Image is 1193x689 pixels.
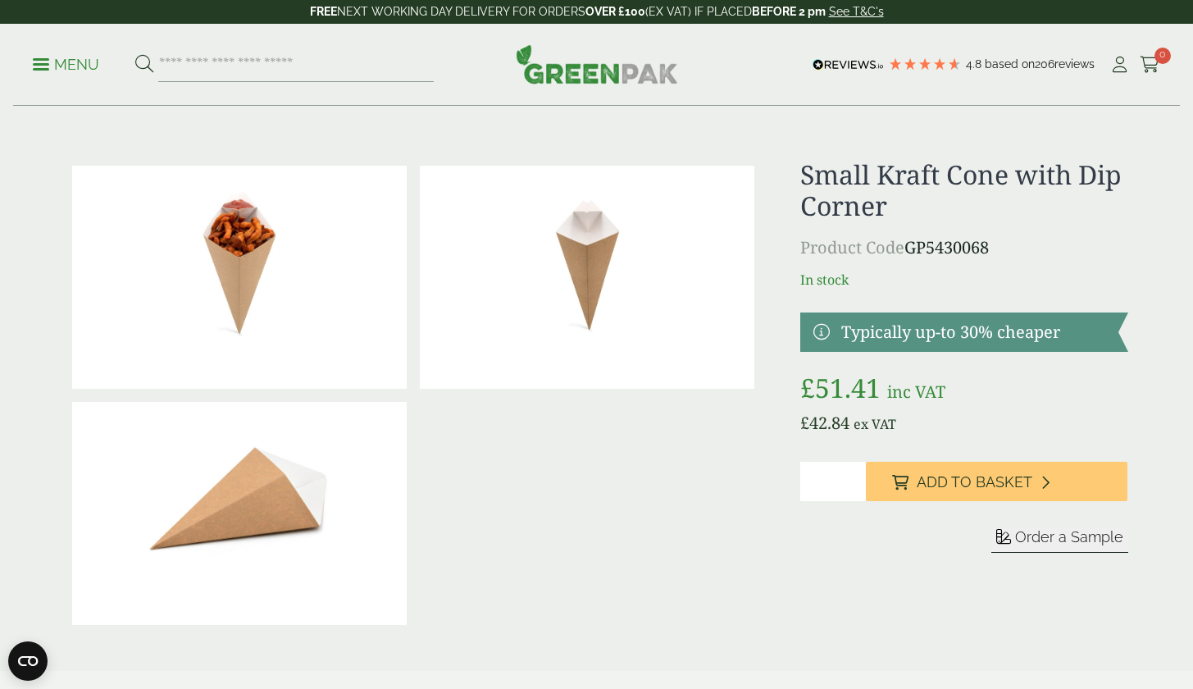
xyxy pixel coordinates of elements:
h1: Small Kraft Cone with Dip Corner [800,159,1127,222]
span: £ [800,370,815,405]
span: Order a Sample [1015,528,1123,545]
button: Open CMP widget [8,641,48,681]
span: reviews [1054,57,1095,71]
div: 4.79 Stars [888,57,962,71]
a: 0 [1140,52,1160,77]
span: 206 [1035,57,1054,71]
img: Small Kraft Cone Closed [72,402,407,625]
span: ex VAT [854,415,896,433]
span: £ [800,412,809,434]
p: Menu [33,55,99,75]
img: Small Kraft Cone With Contents (Chips) Frontal [72,166,407,389]
bdi: 51.41 [800,370,881,405]
a: See T&C's [829,5,884,18]
i: Cart [1140,57,1160,73]
strong: FREE [310,5,337,18]
p: GP5430068 [800,235,1127,260]
span: 4.8 [966,57,985,71]
span: inc VAT [887,381,945,403]
bdi: 42.84 [800,412,849,434]
span: 0 [1154,48,1171,64]
strong: BEFORE 2 pm [752,5,826,18]
span: Based on [985,57,1035,71]
strong: OVER £100 [585,5,645,18]
p: In stock [800,270,1127,290]
span: Product Code [800,236,904,258]
a: Menu [33,55,99,71]
span: Add to Basket [917,473,1032,491]
i: My Account [1109,57,1130,73]
img: GreenPak Supplies [516,44,678,84]
button: Add to Basket [866,462,1127,501]
button: Order a Sample [991,527,1128,553]
img: Small Kraft Cone No Contents Frontal [420,166,754,389]
img: REVIEWS.io [813,59,884,71]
